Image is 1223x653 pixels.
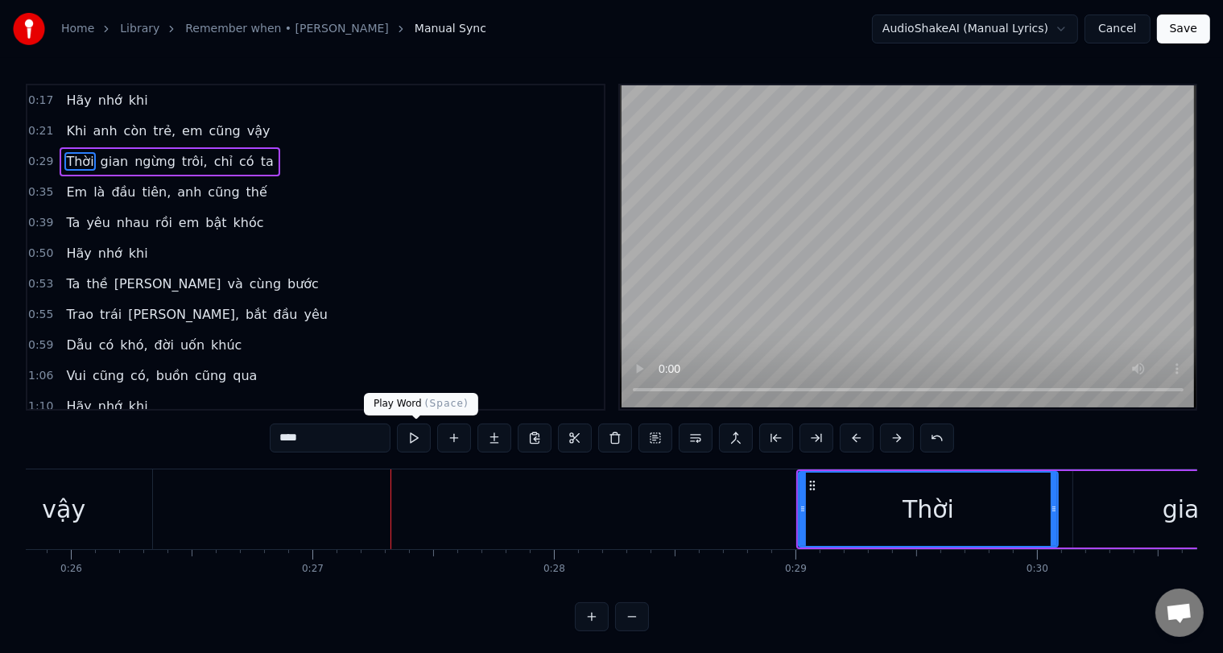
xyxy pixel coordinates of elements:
[232,213,266,232] span: khóc
[543,563,565,576] div: 0:28
[85,275,109,293] span: thề
[64,213,81,232] span: Ta
[120,21,159,37] a: Library
[92,183,106,201] span: là
[97,397,124,415] span: nhớ
[113,275,223,293] span: [PERSON_NAME]
[248,275,283,293] span: cùng
[259,152,275,171] span: ta
[64,305,95,324] span: Trao
[91,366,126,385] span: cũng
[154,213,174,232] span: rồi
[97,244,124,262] span: nhớ
[1155,589,1204,637] a: Open chat
[28,307,53,323] span: 0:55
[209,336,243,354] span: khúc
[226,275,245,293] span: và
[64,275,81,293] span: Ta
[97,336,116,354] span: có
[129,366,151,385] span: có,
[213,152,234,171] span: chỉ
[208,122,242,140] span: cũng
[179,336,206,354] span: uốn
[180,152,209,171] span: trôi,
[98,305,123,324] span: trái
[28,337,53,353] span: 0:59
[28,276,53,292] span: 0:53
[246,122,272,140] span: vậy
[245,183,269,201] span: thế
[1085,14,1150,43] button: Cancel
[141,183,173,201] span: tiên,
[286,275,320,293] span: bước
[64,91,93,110] span: Hãy
[85,213,111,232] span: yêu
[64,366,87,385] span: Vui
[155,366,190,385] span: buồn
[238,152,256,171] span: có
[28,154,53,170] span: 0:29
[1157,14,1210,43] button: Save
[28,184,53,200] span: 0:35
[28,246,53,262] span: 0:50
[425,398,469,409] span: ( Space )
[127,91,150,110] span: khi
[176,183,203,201] span: anh
[231,366,258,385] span: qua
[126,305,241,324] span: [PERSON_NAME],
[42,491,85,527] div: vậy
[153,336,176,354] span: đời
[302,563,324,576] div: 0:27
[99,152,130,171] span: gian
[28,93,53,109] span: 0:17
[61,21,94,37] a: Home
[109,183,137,201] span: đầu
[92,122,119,140] span: anh
[133,152,177,171] span: ngừng
[28,399,53,415] span: 1:10
[28,123,53,139] span: 0:21
[151,122,177,140] span: trẻ,
[122,122,149,140] span: còn
[303,305,329,324] span: yêu
[364,393,478,415] div: Play Word
[785,563,807,576] div: 0:29
[60,563,82,576] div: 0:26
[13,13,45,45] img: youka
[180,122,204,140] span: em
[206,183,241,201] span: cũng
[1027,563,1048,576] div: 0:30
[415,21,486,37] span: Manual Sync
[115,213,151,232] span: nhau
[244,305,268,324] span: bắt
[127,397,150,415] span: khi
[127,244,150,262] span: khi
[271,305,299,324] span: đầu
[903,491,954,527] div: Thời
[61,21,486,37] nav: breadcrumb
[97,91,124,110] span: nhớ
[64,152,95,171] span: Thời
[185,21,389,37] a: Remember when • [PERSON_NAME]
[1163,491,1215,527] div: gian
[64,336,93,354] span: Dẫu
[64,183,89,201] span: Em
[64,397,93,415] span: Hãy
[28,215,53,231] span: 0:39
[193,366,228,385] span: cũng
[118,336,149,354] span: khó,
[64,122,88,140] span: Khi
[64,244,93,262] span: Hãy
[177,213,200,232] span: em
[204,213,228,232] span: bật
[28,368,53,384] span: 1:06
